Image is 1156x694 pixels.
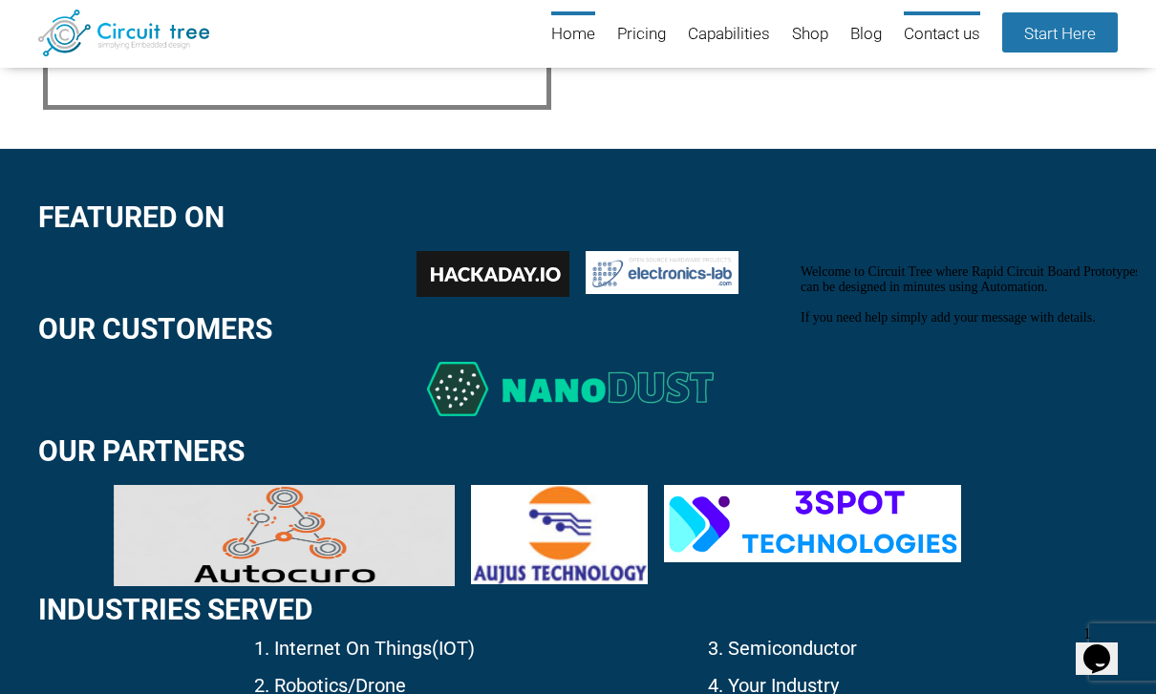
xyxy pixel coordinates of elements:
a: Home [551,11,595,58]
h2: Industries Served [38,594,1118,625]
h2: Our Partners [38,435,1118,467]
p: 1. Internet On Things(IOT) [254,635,556,662]
a: Blog [850,11,882,58]
span: Welcome to Circuit Tree where Rapid Circuit Board Prototypes can be designed in minutes using Aut... [8,8,348,68]
iframe: chat widget [1076,618,1137,675]
a: Pricing [617,11,666,58]
a: Capabilities [688,11,770,58]
p: 3. Semiconductor [708,635,1118,662]
a: Contact us [904,11,980,58]
img: Circuit Tree [38,10,209,56]
h2: Our customers [38,313,1118,345]
div: Welcome to Circuit Tree where Rapid Circuit Board Prototypes can be designed in minutes using Aut... [8,8,352,69]
a: Shop [792,11,828,58]
a: Start Here [1002,12,1118,53]
h2: Featured On [38,201,1118,233]
iframe: chat widget [793,257,1137,608]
